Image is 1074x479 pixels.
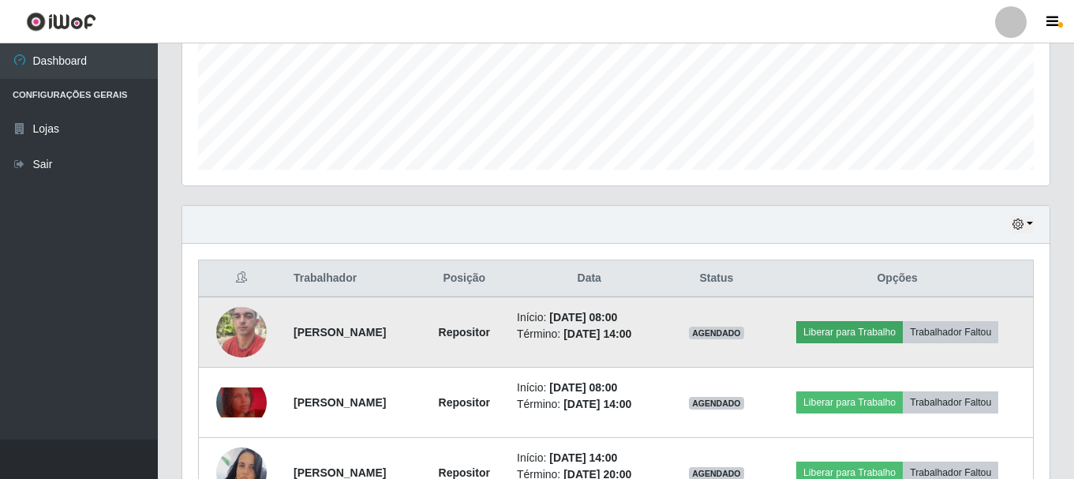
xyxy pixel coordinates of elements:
[796,391,903,414] button: Liberar para Trabalho
[762,260,1033,298] th: Opções
[689,327,744,339] span: AGENDADO
[284,260,421,298] th: Trabalhador
[294,326,386,339] strong: [PERSON_NAME]
[563,398,631,410] time: [DATE] 14:00
[517,450,661,466] li: Início:
[439,466,490,479] strong: Repositor
[517,326,661,342] li: Término:
[549,311,617,324] time: [DATE] 08:00
[563,327,631,340] time: [DATE] 14:00
[216,387,267,418] img: 1704220129324.jpeg
[517,396,661,413] li: Término:
[294,396,386,409] strong: [PERSON_NAME]
[549,451,617,464] time: [DATE] 14:00
[517,380,661,396] li: Início:
[903,321,998,343] button: Trabalhador Faltou
[517,309,661,326] li: Início:
[903,391,998,414] button: Trabalhador Faltou
[671,260,762,298] th: Status
[26,12,96,32] img: CoreUI Logo
[421,260,507,298] th: Posição
[216,298,267,365] img: 1745337138918.jpeg
[439,396,490,409] strong: Repositor
[439,326,490,339] strong: Repositor
[549,381,617,394] time: [DATE] 08:00
[294,466,386,479] strong: [PERSON_NAME]
[507,260,671,298] th: Data
[796,321,903,343] button: Liberar para Trabalho
[689,397,744,410] span: AGENDADO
